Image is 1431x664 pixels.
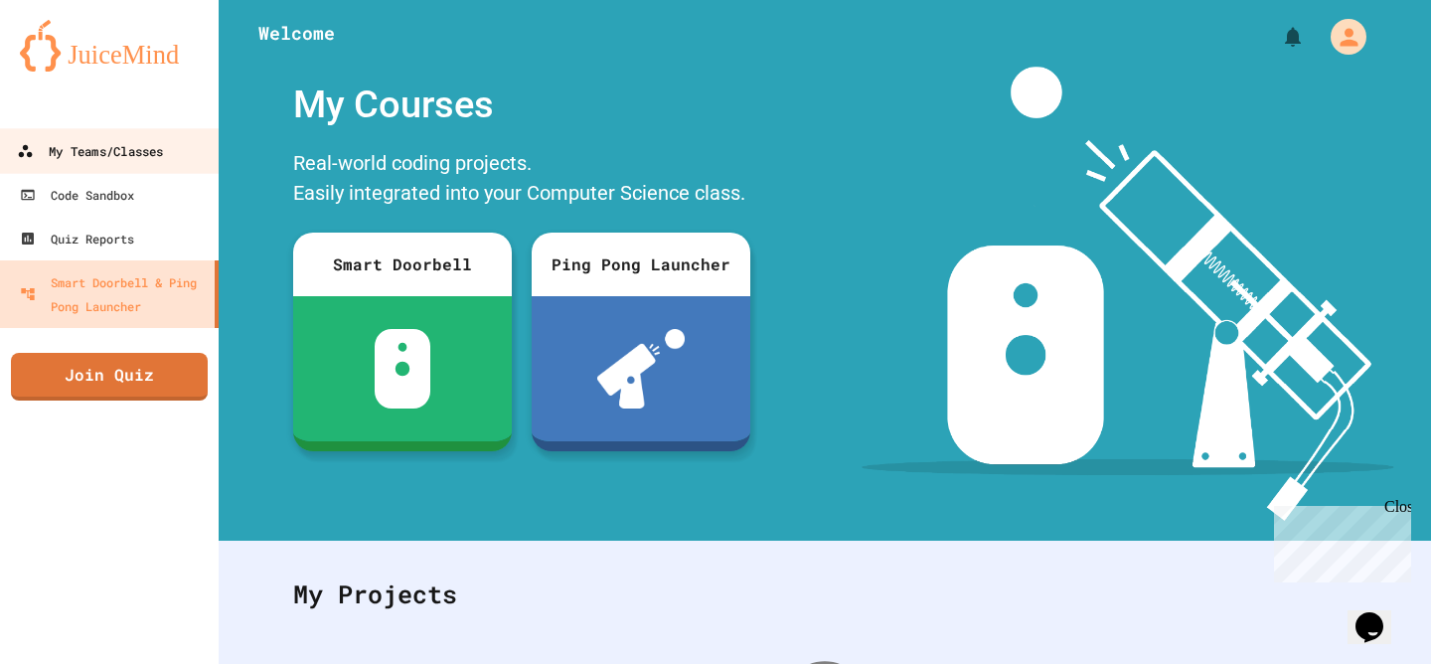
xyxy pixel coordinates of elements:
[1348,584,1411,644] iframe: chat widget
[283,143,760,218] div: Real-world coding projects. Easily integrated into your Computer Science class.
[862,67,1394,521] img: banner-image-my-projects.png
[532,233,750,296] div: Ping Pong Launcher
[8,8,137,126] div: Chat with us now!Close
[375,329,431,409] img: sdb-white.svg
[597,329,686,409] img: ppl-with-ball.png
[20,183,134,207] div: Code Sandbox
[20,227,134,250] div: Quiz Reports
[20,270,207,318] div: Smart Doorbell & Ping Pong Launcher
[1310,14,1371,60] div: My Account
[20,20,199,72] img: logo-orange.svg
[1266,498,1411,582] iframe: chat widget
[273,556,1376,633] div: My Projects
[293,233,512,296] div: Smart Doorbell
[11,353,208,401] a: Join Quiz
[17,139,163,164] div: My Teams/Classes
[1244,20,1310,54] div: My Notifications
[283,67,760,143] div: My Courses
